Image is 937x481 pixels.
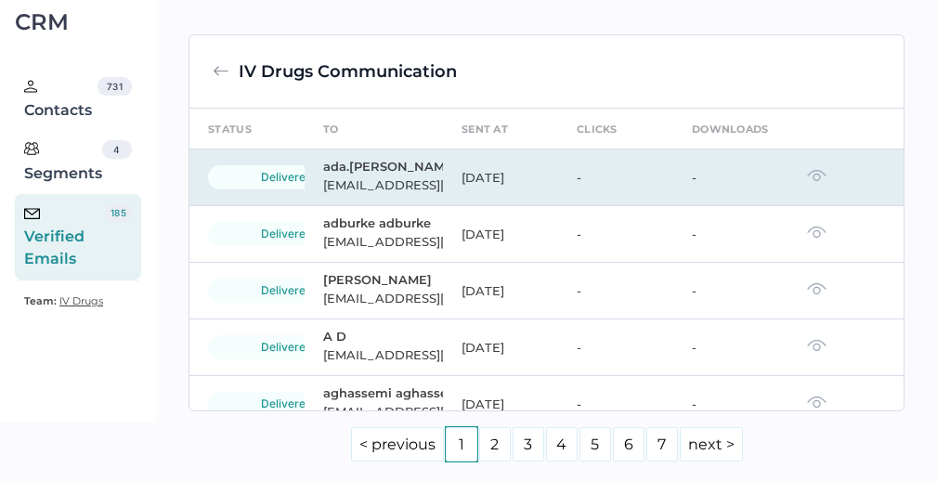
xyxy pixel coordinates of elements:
div: CRM [15,14,141,31]
td: - [558,319,673,376]
div: [EMAIL_ADDRESS][DOMAIN_NAME] [323,344,439,366]
td: - [558,206,673,263]
a: Page 7 [646,427,678,461]
td: [DATE] [443,319,558,376]
span: IV Drugs [59,294,103,307]
img: eye-dark-gray.f4908118.svg [807,339,826,352]
div: sent at [462,119,508,139]
div: 731 [98,77,132,96]
div: 4 [102,140,132,159]
div: [EMAIL_ADDRESS][DOMAIN_NAME] [323,287,439,309]
img: email-icon-black.c777dcea.svg [24,208,40,219]
div: delivered [208,222,364,246]
a: Page 2 [479,427,511,461]
a: Page 6 [613,427,644,461]
div: [EMAIL_ADDRESS][PERSON_NAME][DOMAIN_NAME] [323,174,439,196]
td: [DATE] [443,376,558,433]
a: Page 4 [546,427,578,461]
img: eye-dark-gray.f4908118.svg [807,169,826,182]
div: Verified Emails [24,203,105,270]
div: status [208,119,252,139]
td: - [673,263,788,319]
div: 185 [105,203,132,222]
td: [DATE] [443,149,558,206]
div: downloads [692,119,769,139]
td: - [673,206,788,263]
div: clicks [577,119,618,139]
img: eye-dark-gray.f4908118.svg [807,282,826,295]
a: Team: IV Drugs [24,290,103,312]
div: to [323,119,339,139]
img: eye-dark-gray.f4908118.svg [807,396,826,409]
div: ada.[PERSON_NAME].[PERSON_NAME] [323,159,439,174]
td: - [673,376,788,433]
div: adburke adburke [323,215,439,230]
td: - [558,376,673,433]
div: IV Drugs Communication [239,58,457,84]
a: Page 5 [579,427,611,461]
div: Segments [24,140,102,185]
div: aghassemi aghassemi [323,385,439,400]
a: Previous page [351,427,444,461]
ul: Pagination [189,426,904,462]
div: delivered [208,335,364,359]
img: person.20a629c4.svg [24,80,37,93]
div: [EMAIL_ADDRESS][DOMAIN_NAME] [323,400,439,422]
img: segments.b9481e3d.svg [24,141,39,156]
div: delivered [208,165,364,189]
div: Contacts [24,77,98,122]
a: Page 1 is your current page [446,427,477,461]
td: [DATE] [443,263,558,319]
td: - [673,319,788,376]
img: back-arrow-grey.72011ae3.svg [213,63,229,80]
td: - [558,149,673,206]
img: eye-dark-gray.f4908118.svg [807,226,826,239]
td: - [558,263,673,319]
div: delivered [208,392,364,416]
div: [EMAIL_ADDRESS][DOMAIN_NAME] [323,230,439,253]
a: Next page [680,427,743,461]
td: [DATE] [443,206,558,263]
td: - [673,149,788,206]
a: Page 3 [513,427,544,461]
div: [PERSON_NAME] [323,272,439,287]
div: A D [323,329,439,344]
div: delivered [208,279,364,303]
